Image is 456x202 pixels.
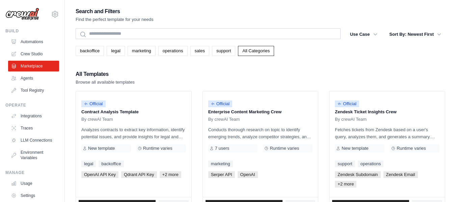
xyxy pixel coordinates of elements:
[385,28,445,40] button: Sort By: Newest First
[342,146,368,151] span: New template
[76,46,104,56] a: backoffice
[76,69,135,79] h2: All Templates
[8,190,59,201] a: Settings
[208,100,233,107] span: Official
[238,46,274,56] a: All Categories
[76,16,154,23] p: Find the perfect template for your needs
[5,28,59,34] div: Build
[208,126,313,140] p: Conducts thorough research on topic to identify emerging trends, analyze competitor strategies, a...
[208,109,313,115] p: Enterprise Content Marketing Crew
[5,103,59,108] div: Operate
[8,123,59,134] a: Traces
[88,146,115,151] span: New template
[8,85,59,96] a: Tool Registry
[335,100,359,107] span: Official
[81,100,106,107] span: Official
[238,171,258,178] span: OpenAI
[8,61,59,71] a: Marketplace
[121,171,157,178] span: Qdrant API Key
[8,36,59,47] a: Automations
[81,117,113,122] span: By crewAI Team
[5,170,59,175] div: Manage
[143,146,172,151] span: Runtime varies
[81,109,186,115] p: Contract Analysis Template
[397,146,426,151] span: Runtime varies
[208,117,240,122] span: By crewAI Team
[215,146,230,151] span: 7 users
[208,161,233,167] a: marketing
[99,161,124,167] a: backoffice
[270,146,299,151] span: Runtime varies
[8,178,59,189] a: Usage
[8,111,59,121] a: Integrations
[335,126,439,140] p: Fetches tickets from Zendesk based on a user's query, analyzes them, and generates a summary. Out...
[8,49,59,59] a: Crew Studio
[81,171,118,178] span: OpenAI API Key
[346,28,381,40] button: Use Case
[383,171,418,178] span: Zendesk Email
[160,171,181,178] span: +2 more
[335,109,439,115] p: Zendesk Ticket Insights Crew
[190,46,209,56] a: sales
[8,135,59,146] a: LLM Connections
[158,46,188,56] a: operations
[335,181,356,187] span: +2 more
[107,46,125,56] a: legal
[5,8,39,21] img: Logo
[81,161,96,167] a: legal
[358,161,384,167] a: operations
[76,79,135,86] p: Browse all available templates
[335,171,380,178] span: Zendesk Subdomain
[8,147,59,163] a: Environment Variables
[335,161,355,167] a: support
[76,7,154,16] h2: Search and Filters
[335,117,367,122] span: By crewAI Team
[212,46,235,56] a: support
[128,46,156,56] a: marketing
[81,126,186,140] p: Analyzes contracts to extract key information, identify potential issues, and provide insights fo...
[208,171,235,178] span: Serper API
[8,73,59,84] a: Agents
